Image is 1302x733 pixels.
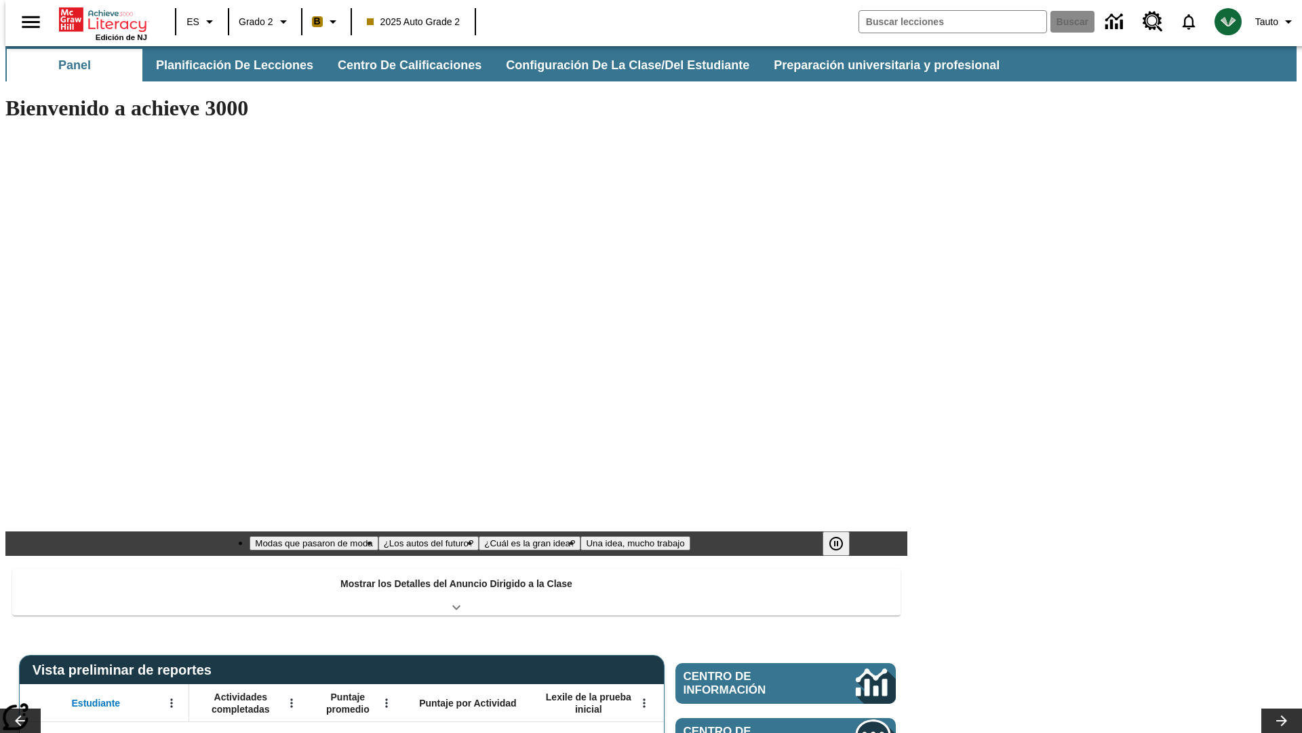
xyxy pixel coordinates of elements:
[378,536,479,550] button: Diapositiva 2 ¿Los autos del futuro?
[233,10,297,34] button: Grado: Grado 2, Elige un grado
[1206,4,1250,39] button: Escoja un nuevo avatar
[1215,8,1242,35] img: avatar image
[1250,10,1302,34] button: Perfil/Configuración
[823,531,863,556] div: Pausar
[281,693,302,713] button: Abrir menú
[314,13,321,30] span: B
[11,2,51,42] button: Abrir el menú lateral
[59,5,147,41] div: Portada
[675,663,896,704] a: Centro de información
[180,10,224,34] button: Lenguaje: ES, Selecciona un idioma
[5,46,1297,81] div: Subbarra de navegación
[1261,709,1302,733] button: Carrusel de lecciones, seguir
[59,6,147,33] a: Portada
[376,693,397,713] button: Abrir menú
[367,15,460,29] span: 2025 Auto Grade 2
[479,536,580,550] button: Diapositiva 3 ¿Cuál es la gran idea?
[239,15,273,29] span: Grado 2
[495,49,760,81] button: Configuración de la clase/del estudiante
[5,49,1012,81] div: Subbarra de navegación
[634,693,654,713] button: Abrir menú
[33,662,218,678] span: Vista preliminar de reportes
[823,531,850,556] button: Pausar
[250,536,378,550] button: Diapositiva 1 Modas que pasaron de moda
[859,11,1046,33] input: Buscar campo
[763,49,1010,81] button: Preparación universitaria y profesional
[1255,15,1278,29] span: Tauto
[684,670,810,697] span: Centro de información
[186,15,199,29] span: ES
[1135,3,1171,40] a: Centro de recursos, Se abrirá en una pestaña nueva.
[419,697,516,709] span: Puntaje por Actividad
[96,33,147,41] span: Edición de NJ
[327,49,492,81] button: Centro de calificaciones
[307,10,347,34] button: Boost El color de la clase es anaranjado claro. Cambiar el color de la clase.
[12,569,901,616] div: Mostrar los Detalles del Anuncio Dirigido a la Clase
[315,691,380,715] span: Puntaje promedio
[72,697,121,709] span: Estudiante
[161,693,182,713] button: Abrir menú
[5,96,907,121] h1: Bienvenido a achieve 3000
[539,691,638,715] span: Lexile de la prueba inicial
[196,691,285,715] span: Actividades completadas
[1097,3,1135,41] a: Centro de información
[7,49,142,81] button: Panel
[340,577,572,591] p: Mostrar los Detalles del Anuncio Dirigido a la Clase
[1171,4,1206,39] a: Notificaciones
[145,49,324,81] button: Planificación de lecciones
[580,536,690,550] button: Diapositiva 4 Una idea, mucho trabajo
